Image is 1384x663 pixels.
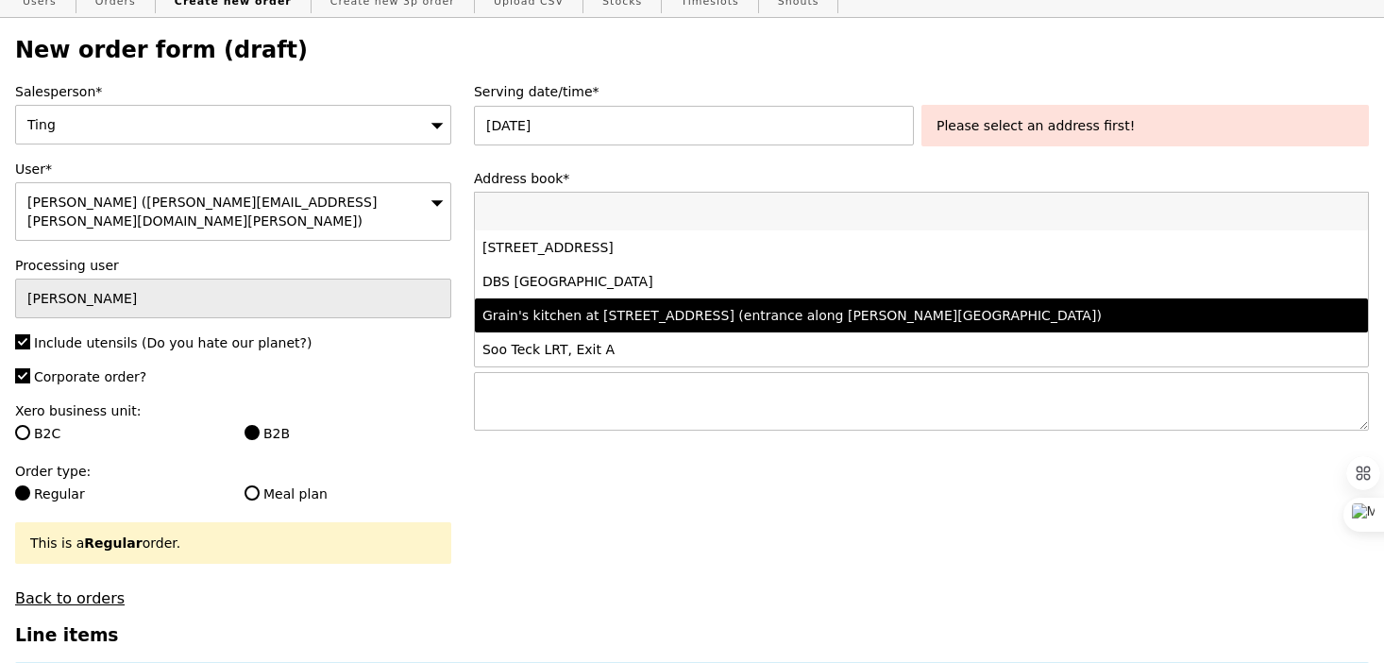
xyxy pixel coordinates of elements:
label: Meal plan [245,484,451,503]
div: DBS [GEOGRAPHIC_DATA] [482,272,1141,291]
span: [PERSON_NAME] ([PERSON_NAME][EMAIL_ADDRESS][PERSON_NAME][DOMAIN_NAME][PERSON_NAME]) [27,195,377,229]
label: B2C [15,424,222,443]
a: Back to orders [15,589,125,607]
label: Salesperson* [15,82,451,101]
span: Ting [27,117,56,132]
label: User* [15,160,451,178]
input: Serving date [474,106,914,145]
input: Meal plan [245,485,260,501]
div: Soo Teck LRT, Exit A [482,340,1141,359]
label: Regular [15,484,222,503]
h2: New order form (draft) [15,37,1369,63]
input: B2B [245,425,260,440]
label: Serving date/time* [474,82,1369,101]
input: Include utensils (Do you hate our planet?) [15,334,30,349]
span: Corporate order? [34,369,146,384]
label: Processing user [15,256,451,275]
span: Include utensils (Do you hate our planet?) [34,335,312,350]
h3: Line items [15,625,1369,645]
input: B2C [15,425,30,440]
input: Regular [15,485,30,501]
label: Xero business unit: [15,401,451,420]
div: Grain's kitchen at [STREET_ADDRESS] (entrance along [PERSON_NAME][GEOGRAPHIC_DATA]) [482,306,1141,325]
div: [STREET_ADDRESS] [482,238,1141,257]
label: Address book* [474,169,1369,188]
div: This is a order. [30,534,436,552]
b: Regular [84,535,142,551]
label: Order type: [15,462,451,481]
label: B2B [245,424,451,443]
div: Please select an address first! [937,116,1354,135]
input: Corporate order? [15,368,30,383]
